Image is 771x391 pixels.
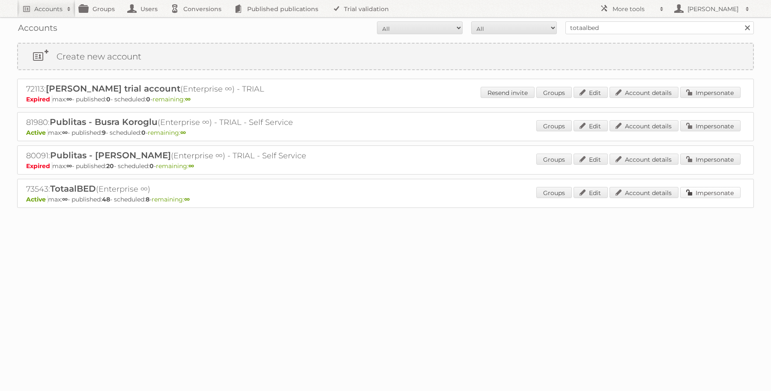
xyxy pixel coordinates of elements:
span: [PERSON_NAME] trial account [46,83,180,94]
h2: [PERSON_NAME] [685,5,741,13]
p: max: - published: - scheduled: - [26,195,745,203]
a: Edit [574,120,608,131]
a: Edit [574,187,608,198]
a: Create new account [18,44,753,69]
span: TotaalBED [50,184,96,194]
h2: 80091: (Enterprise ∞) - TRIAL - Self Service [26,150,326,161]
strong: 9 [102,129,106,136]
span: Active [26,129,48,136]
strong: ∞ [66,162,72,170]
strong: ∞ [188,162,194,170]
span: remaining: [156,162,194,170]
strong: 0 [141,129,146,136]
strong: ∞ [185,95,191,103]
a: Groups [536,87,572,98]
a: Resend invite [481,87,535,98]
strong: 0 [106,95,111,103]
span: Expired [26,162,52,170]
a: Impersonate [680,120,741,131]
a: Impersonate [680,87,741,98]
span: remaining: [148,129,186,136]
span: remaining: [152,95,191,103]
strong: ∞ [66,95,72,103]
a: Account details [610,120,678,131]
span: Active [26,195,48,203]
a: Groups [536,120,572,131]
strong: ∞ [180,129,186,136]
a: Groups [536,154,572,165]
a: Account details [610,187,678,198]
span: Publitas - [PERSON_NAME] [50,150,171,160]
span: Expired [26,95,52,103]
strong: 20 [106,162,114,170]
p: max: - published: - scheduled: - [26,95,745,103]
strong: ∞ [62,195,68,203]
strong: 0 [149,162,154,170]
span: Publitas - Busra Koroglu [50,117,158,127]
h2: Accounts [34,5,63,13]
strong: ∞ [184,195,190,203]
span: remaining: [152,195,190,203]
h2: 81980: (Enterprise ∞) - TRIAL - Self Service [26,117,326,128]
a: Account details [610,154,678,165]
a: Edit [574,154,608,165]
strong: 8 [146,195,149,203]
a: Impersonate [680,187,741,198]
p: max: - published: - scheduled: - [26,129,745,136]
a: Account details [610,87,678,98]
a: Edit [574,87,608,98]
strong: ∞ [62,129,68,136]
p: max: - published: - scheduled: - [26,162,745,170]
h2: More tools [613,5,655,13]
h2: 73543: (Enterprise ∞) [26,184,326,195]
a: Groups [536,187,572,198]
strong: 0 [146,95,150,103]
h2: 72113: (Enterprise ∞) - TRIAL [26,83,326,95]
a: Impersonate [680,154,741,165]
strong: 48 [102,195,110,203]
